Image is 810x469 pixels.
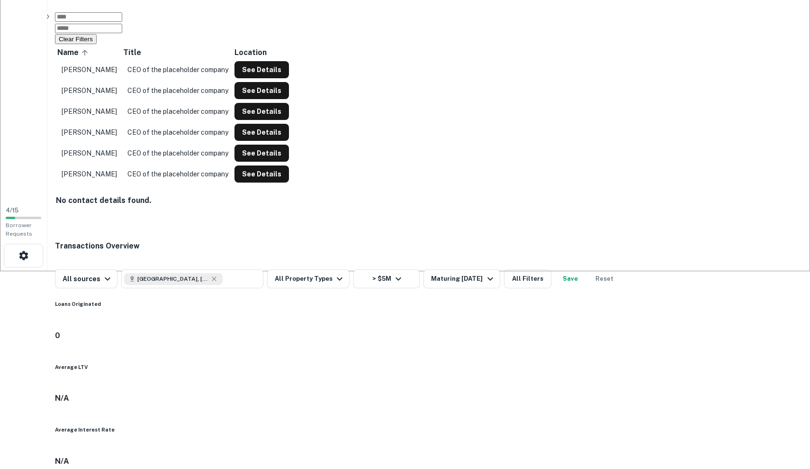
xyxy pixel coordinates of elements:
[123,60,233,80] td: CEO of the placeholder company
[234,166,289,183] button: See Details
[234,145,289,162] button: See Details
[57,46,122,59] th: Name
[234,103,289,120] button: See Details
[57,164,122,184] td: [PERSON_NAME]
[123,46,233,59] th: Title
[55,34,97,44] button: Clear Filters
[234,46,289,59] th: Location
[123,47,153,58] span: Title
[234,47,267,58] span: Location
[423,269,500,288] button: Maturing [DATE]
[267,269,350,288] button: All Property Types
[55,45,802,218] div: scrollable content
[55,269,117,288] button: All sources
[353,269,420,288] button: > $5M
[431,273,495,285] div: Maturing [DATE]
[555,269,585,288] button: Save your search to get updates of matches that match your search criteria.
[234,82,289,99] button: See Details
[6,207,18,214] span: 4 / 15
[504,269,551,288] button: All Filters
[55,426,115,433] h6: Average Interest Rate
[123,122,233,142] td: CEO of the placeholder company
[56,195,292,206] h4: No contact details found.
[57,143,122,163] td: [PERSON_NAME]
[763,393,810,439] iframe: Chat Widget
[123,143,233,163] td: CEO of the placeholder company
[57,101,122,121] td: [PERSON_NAME]
[57,47,91,58] span: Name
[123,101,233,121] td: CEO of the placeholder company
[137,275,208,283] span: [GEOGRAPHIC_DATA], [GEOGRAPHIC_DATA], [GEOGRAPHIC_DATA]
[123,164,233,184] td: CEO of the placeholder company
[234,61,289,78] button: See Details
[55,240,802,252] h4: Transactions Overview
[6,222,32,237] span: Borrower Requests
[57,60,122,80] td: [PERSON_NAME]
[55,300,101,308] h6: Loans Originated
[57,122,122,142] td: [PERSON_NAME]
[234,124,289,141] button: See Details
[57,81,122,101] td: [PERSON_NAME]
[55,456,802,467] h4: N/A
[63,273,113,285] div: All sources
[55,393,802,404] h4: N/A
[589,269,620,288] button: Reset
[123,81,233,101] td: CEO of the placeholder company
[55,330,802,341] h4: 0
[55,363,88,371] h6: Average LTV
